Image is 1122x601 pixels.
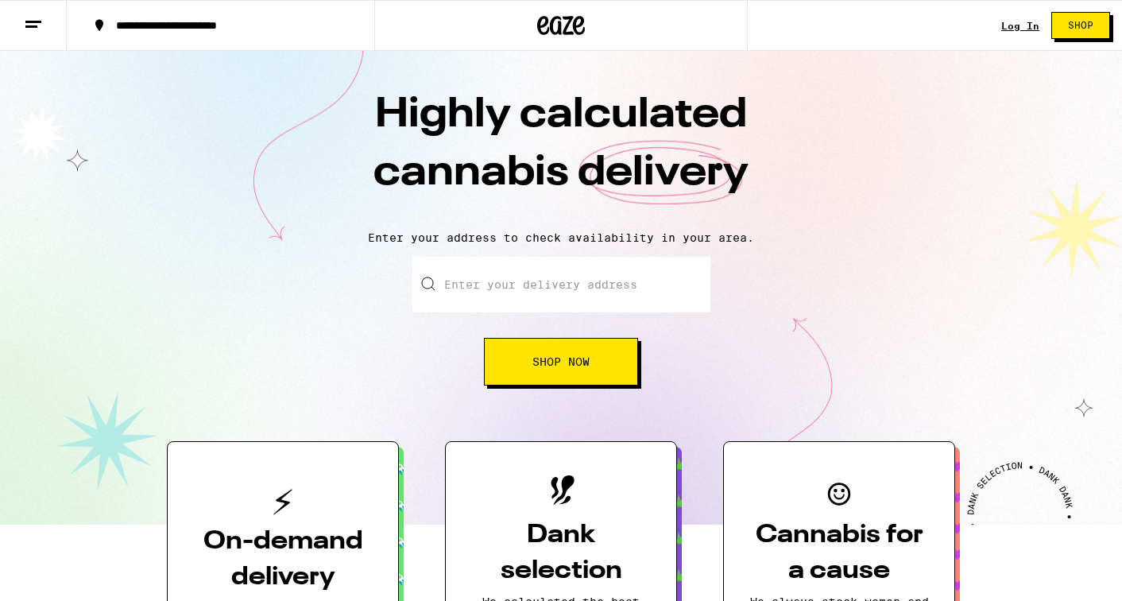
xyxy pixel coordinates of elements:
[1051,12,1110,39] button: Shop
[1068,21,1093,30] span: Shop
[16,231,1106,244] p: Enter your address to check availability in your area.
[484,338,638,386] button: Shop Now
[1001,21,1039,31] a: Log In
[412,257,710,312] input: Enter your delivery address
[749,518,929,589] h3: Cannabis for a cause
[283,87,839,219] h1: Highly calculated cannabis delivery
[1039,12,1122,39] a: Shop
[532,356,590,367] span: Shop Now
[471,518,651,589] h3: Dank selection
[193,524,373,595] h3: On-demand delivery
